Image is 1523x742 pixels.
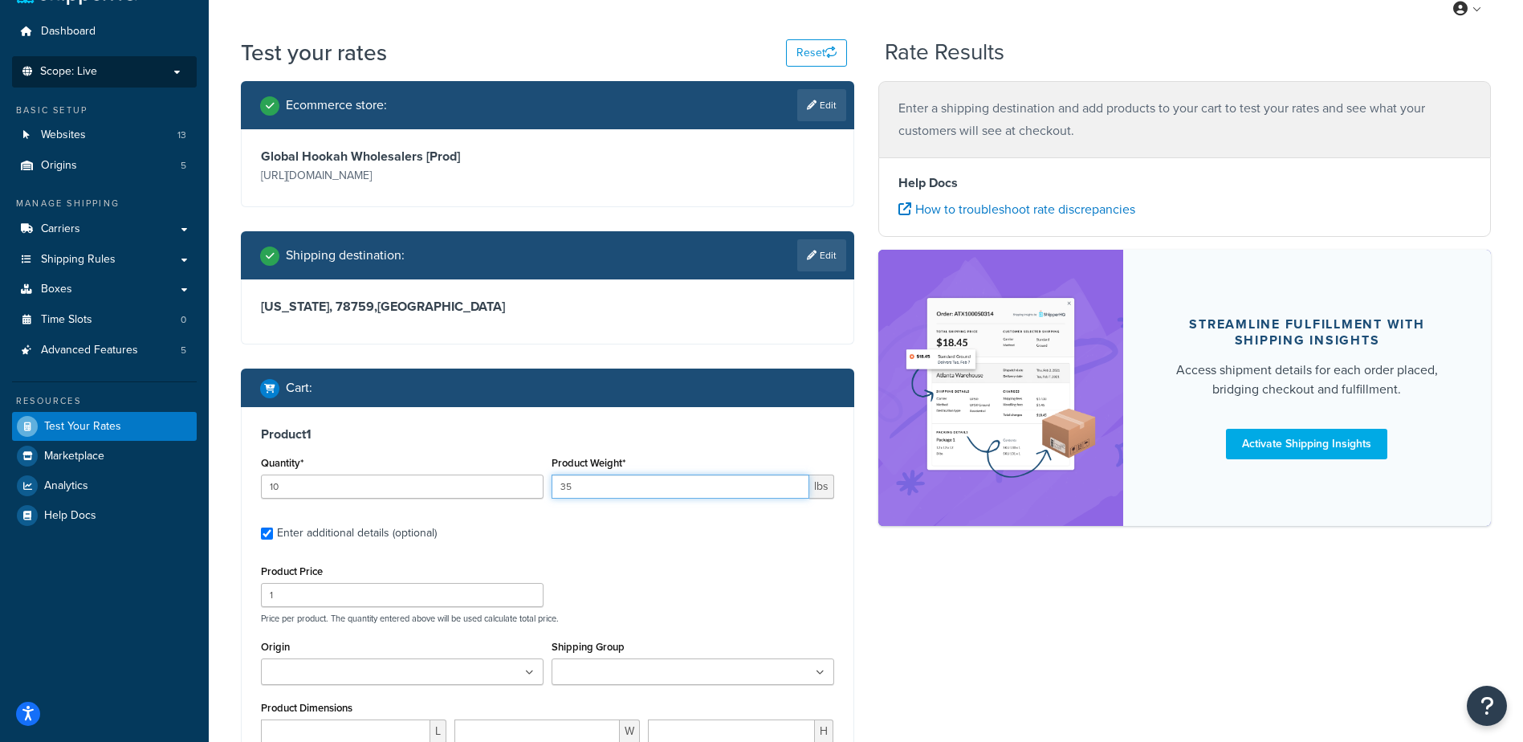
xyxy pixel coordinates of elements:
a: Marketplace [12,442,197,471]
label: Product Price [261,565,323,577]
a: Edit [797,89,846,121]
span: Help Docs [44,509,96,523]
span: Shipping Rules [41,253,116,267]
a: Edit [797,239,846,271]
div: Enter additional details (optional) [277,522,437,544]
a: Advanced Features5 [12,336,197,365]
span: Origins [41,159,77,173]
span: 0 [181,313,186,327]
span: Scope: Live [40,65,97,79]
div: Access shipment details for each order placed, bridging checkout and fulfillment. [1162,361,1452,399]
span: Analytics [44,479,88,493]
span: Advanced Features [41,344,138,357]
a: Dashboard [12,17,197,47]
a: How to troubleshoot rate discrepancies [898,200,1135,218]
label: Origin [261,641,290,653]
a: Boxes [12,275,197,304]
h2: Shipping destination : [286,248,405,263]
div: Streamline Fulfillment with Shipping Insights [1162,316,1452,349]
span: 5 [181,344,186,357]
div: Manage Shipping [12,197,197,210]
span: 5 [181,159,186,173]
input: 0 [261,475,544,499]
span: Websites [41,128,86,142]
p: [URL][DOMAIN_NAME] [261,165,544,187]
a: Origins5 [12,151,197,181]
h2: Ecommerce store : [286,98,387,112]
span: 13 [177,128,186,142]
a: Test Your Rates [12,412,197,441]
a: Analytics [12,471,197,500]
div: Resources [12,394,197,408]
input: 0.00 [552,475,809,499]
div: Basic Setup [12,104,197,117]
a: Carriers [12,214,197,244]
li: Time Slots [12,305,197,335]
img: feature-image-si-e24932ea9b9fcd0ff835db86be1ff8d589347e8876e1638d903ea230a36726be.png [902,274,1099,502]
h3: Global Hookah Wholesalers [Prod] [261,149,544,165]
p: Price per product. The quantity entered above will be used calculate total price. [257,613,838,624]
h4: Help Docs [898,173,1472,193]
button: Open Resource Center [1467,686,1507,726]
a: Time Slots0 [12,305,197,335]
span: Boxes [41,283,72,296]
h3: [US_STATE], 78759 , [GEOGRAPHIC_DATA] [261,299,834,315]
label: Product Dimensions [261,702,352,714]
span: Marketplace [44,450,104,463]
p: Enter a shipping destination and add products to your cart to test your rates and see what your c... [898,97,1472,142]
button: Reset [786,39,847,67]
h2: Rate Results [885,40,1004,65]
h2: Cart : [286,381,312,395]
span: Carriers [41,222,80,236]
a: Help Docs [12,501,197,530]
li: Origins [12,151,197,181]
li: Advanced Features [12,336,197,365]
span: lbs [809,475,834,499]
li: Websites [12,120,197,150]
label: Quantity* [261,457,303,469]
input: Enter additional details (optional) [261,528,273,540]
span: Test Your Rates [44,420,121,434]
a: Shipping Rules [12,245,197,275]
a: Websites13 [12,120,197,150]
h3: Product 1 [261,426,834,442]
span: Time Slots [41,313,92,327]
label: Shipping Group [552,641,625,653]
label: Product Weight* [552,457,625,469]
h1: Test your rates [241,37,387,68]
a: Activate Shipping Insights [1226,429,1387,459]
span: Dashboard [41,25,96,39]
